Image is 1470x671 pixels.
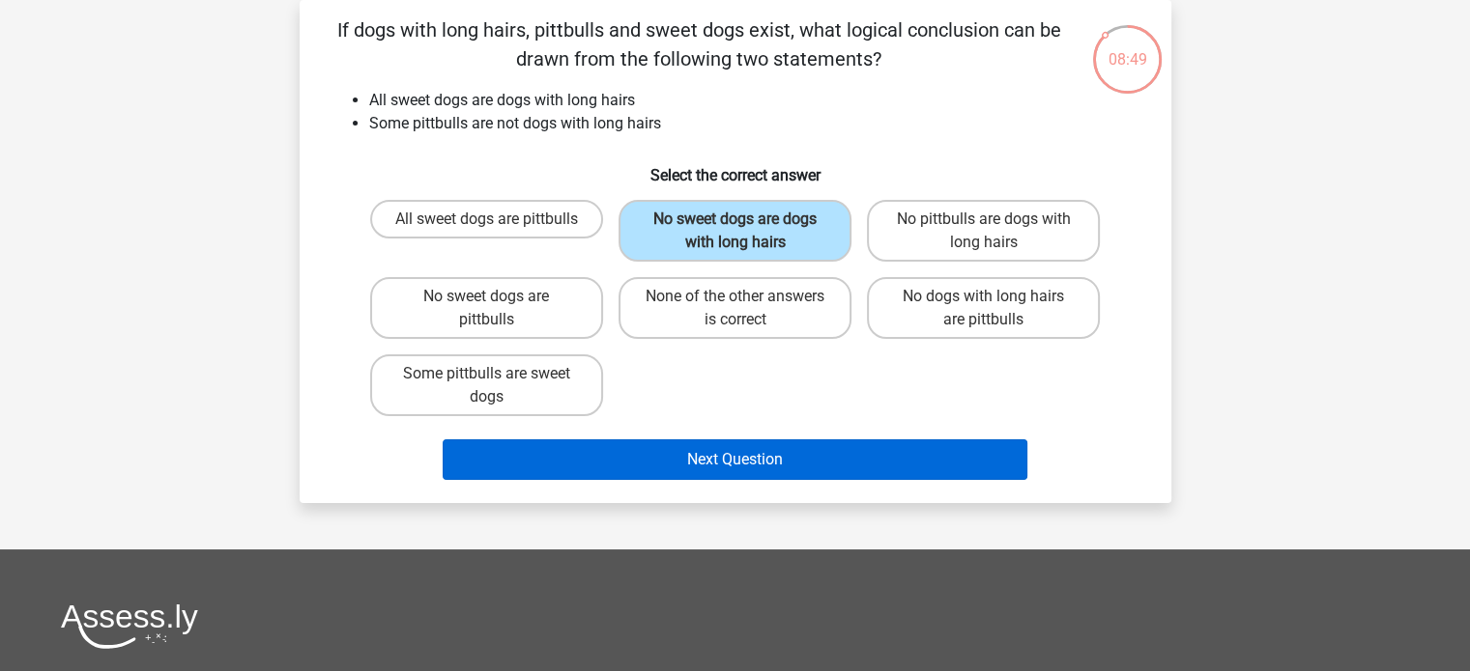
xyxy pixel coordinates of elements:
[370,277,603,339] label: No sweet dogs are pittbulls
[443,439,1027,480] button: Next Question
[370,354,603,416] label: Some pittbulls are sweet dogs
[370,200,603,238] label: All sweet dogs are pittbulls
[867,277,1100,339] label: No dogs with long hairs are pittbulls
[369,112,1140,135] li: Some pittbulls are not dogs with long hairs
[619,277,851,339] label: None of the other answers is correct
[619,200,851,262] label: No sweet dogs are dogs with long hairs
[331,15,1068,73] p: If dogs with long hairs, pittbulls and sweet dogs exist, what logical conclusion can be drawn fro...
[331,151,1140,184] h6: Select the correct answer
[867,200,1100,262] label: No pittbulls are dogs with long hairs
[369,89,1140,112] li: All sweet dogs are dogs with long hairs
[61,603,198,649] img: Assessly logo
[1091,23,1164,71] div: 08:49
